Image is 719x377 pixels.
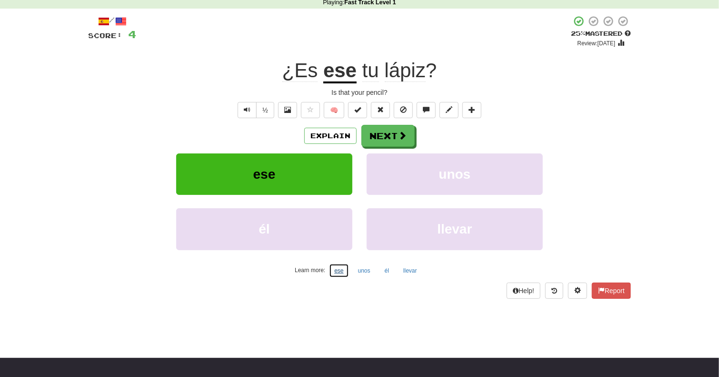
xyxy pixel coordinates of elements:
button: unos [353,264,376,278]
span: 25 % [571,30,585,37]
span: 4 [128,28,136,40]
button: ese [329,264,349,278]
small: Learn more: [295,267,325,274]
button: ½ [256,102,274,118]
button: Play sentence audio (ctl+space) [238,102,257,118]
button: Show image (alt+x) [278,102,297,118]
button: Ignore sentence (alt+i) [394,102,413,118]
button: Explain [304,128,357,144]
button: llevar [398,264,422,278]
button: Discuss sentence (alt+u) [417,102,436,118]
button: Set this sentence to 100% Mastered (alt+m) [348,102,367,118]
button: Report [592,283,631,299]
span: unos [439,167,471,182]
small: Review: [DATE] [578,40,616,47]
button: él [379,264,394,278]
button: él [176,208,352,250]
button: Reset to 0% Mastered (alt+r) [371,102,390,118]
span: tu [362,59,379,82]
button: Round history (alt+y) [545,283,563,299]
span: Score: [88,31,122,40]
div: Is that your pencil? [88,88,631,97]
div: / [88,15,136,27]
button: Next [361,125,415,147]
button: ese [176,153,352,195]
button: Add to collection (alt+a) [462,102,481,118]
span: ese [253,167,276,182]
div: Text-to-speech controls [236,102,274,118]
button: llevar [367,208,543,250]
u: ese [323,59,357,83]
button: unos [367,153,543,195]
button: 🧠 [324,102,344,118]
button: Edit sentence (alt+d) [439,102,459,118]
span: él [259,222,270,236]
button: Favorite sentence (alt+f) [301,102,320,118]
span: llevar [437,222,472,236]
span: ? [357,59,437,82]
button: Help! [507,283,540,299]
span: ¿Es [282,59,318,82]
div: Mastered [571,30,631,38]
span: lápiz [385,59,426,82]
